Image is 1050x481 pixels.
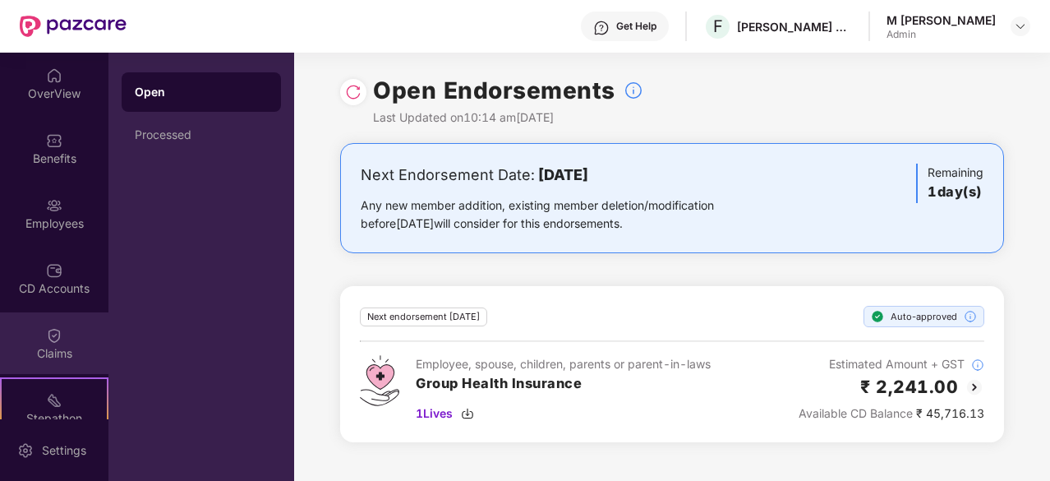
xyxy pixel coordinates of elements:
[624,81,643,100] img: svg+xml;base64,PHN2ZyBpZD0iSW5mb18tXzMyeDMyIiBkYXRhLW5hbWU9IkluZm8gLSAzMngzMiIgeG1sbnM9Imh0dHA6Ly...
[887,28,996,41] div: Admin
[928,182,983,203] h3: 1 day(s)
[345,84,362,100] img: svg+xml;base64,PHN2ZyBpZD0iUmVsb2FkLTMyeDMyIiB4bWxucz0iaHR0cDovL3d3dy53My5vcmcvMjAwMC9zdmciIHdpZH...
[373,109,643,127] div: Last Updated on 10:14 am[DATE]
[46,197,62,214] img: svg+xml;base64,PHN2ZyBpZD0iRW1wbG95ZWVzIiB4bWxucz0iaHR0cDovL3d3dy53My5vcmcvMjAwMC9zdmciIHdpZHRoPS...
[17,442,34,459] img: svg+xml;base64,PHN2ZyBpZD0iU2V0dGluZy0yMHgyMCIgeG1sbnM9Imh0dHA6Ly93d3cudzMub3JnLzIwMDAvc3ZnIiB3aW...
[361,197,766,233] div: Any new member addition, existing member deletion/modification before [DATE] will consider for th...
[863,306,984,327] div: Auto-approved
[1014,20,1027,33] img: svg+xml;base64,PHN2ZyBpZD0iRHJvcGRvd24tMzJ4MzIiIHhtbG5zPSJodHRwOi8vd3d3LnczLm9yZy8yMDAwL3N2ZyIgd2...
[713,16,723,36] span: F
[360,355,399,406] img: svg+xml;base64,PHN2ZyB4bWxucz0iaHR0cDovL3d3dy53My5vcmcvMjAwMC9zdmciIHdpZHRoPSI0Ny43MTQiIGhlaWdodD...
[616,20,656,33] div: Get Help
[799,355,984,373] div: Estimated Amount + GST
[416,373,711,395] h3: Group Health Insurance
[737,19,852,35] div: [PERSON_NAME] & [PERSON_NAME] Labs Private Limited
[799,405,984,423] div: ₹ 45,716.13
[971,358,984,372] img: svg+xml;base64,PHN2ZyBpZD0iSW5mb18tXzMyeDMyIiBkYXRhLW5hbWU9IkluZm8gLSAzMngzMiIgeG1sbnM9Imh0dHA6Ly...
[37,442,91,459] div: Settings
[360,308,487,326] div: Next endorsement [DATE]
[20,16,127,37] img: New Pazcare Logo
[416,355,711,373] div: Employee, spouse, children, parents or parent-in-laws
[46,327,62,344] img: svg+xml;base64,PHN2ZyBpZD0iQ2xhaW0iIHhtbG5zPSJodHRwOi8vd3d3LnczLm9yZy8yMDAwL3N2ZyIgd2lkdGg9IjIwIi...
[871,310,884,323] img: svg+xml;base64,PHN2ZyBpZD0iU3RlcC1Eb25lLTE2eDE2IiB4bWxucz0iaHR0cDovL3d3dy53My5vcmcvMjAwMC9zdmciIH...
[887,12,996,28] div: M [PERSON_NAME]
[373,72,615,109] h1: Open Endorsements
[538,166,588,183] b: [DATE]
[416,405,453,423] span: 1 Lives
[965,377,984,397] img: svg+xml;base64,PHN2ZyBpZD0iQmFjay0yMHgyMCIgeG1sbnM9Imh0dHA6Ly93d3cudzMub3JnLzIwMDAvc3ZnIiB3aWR0aD...
[964,310,977,323] img: svg+xml;base64,PHN2ZyBpZD0iSW5mb18tXzMyeDMyIiBkYXRhLW5hbWU9IkluZm8gLSAzMngzMiIgeG1sbnM9Imh0dHA6Ly...
[135,128,268,141] div: Processed
[46,67,62,84] img: svg+xml;base64,PHN2ZyBpZD0iSG9tZSIgeG1sbnM9Imh0dHA6Ly93d3cudzMub3JnLzIwMDAvc3ZnIiB3aWR0aD0iMjAiIG...
[2,410,107,427] div: Stepathon
[46,392,62,409] img: svg+xml;base64,PHN2ZyB4bWxucz0iaHR0cDovL3d3dy53My5vcmcvMjAwMC9zdmciIHdpZHRoPSIyMSIgaGVpZ2h0PSIyMC...
[593,20,610,36] img: svg+xml;base64,PHN2ZyBpZD0iSGVscC0zMngzMiIgeG1sbnM9Imh0dHA6Ly93d3cudzMub3JnLzIwMDAvc3ZnIiB3aWR0aD...
[361,164,766,187] div: Next Endorsement Date:
[860,373,958,400] h2: ₹ 2,241.00
[799,406,913,420] span: Available CD Balance
[461,407,474,420] img: svg+xml;base64,PHN2ZyBpZD0iRG93bmxvYWQtMzJ4MzIiIHhtbG5zPSJodHRwOi8vd3d3LnczLm9yZy8yMDAwL3N2ZyIgd2...
[916,164,983,203] div: Remaining
[46,262,62,279] img: svg+xml;base64,PHN2ZyBpZD0iQ0RfQWNjb3VudHMiIGRhdGEtbmFtZT0iQ0QgQWNjb3VudHMiIHhtbG5zPSJodHRwOi8vd3...
[46,132,62,149] img: svg+xml;base64,PHN2ZyBpZD0iQmVuZWZpdHMiIHhtbG5zPSJodHRwOi8vd3d3LnczLm9yZy8yMDAwL3N2ZyIgd2lkdGg9Ij...
[135,84,268,100] div: Open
